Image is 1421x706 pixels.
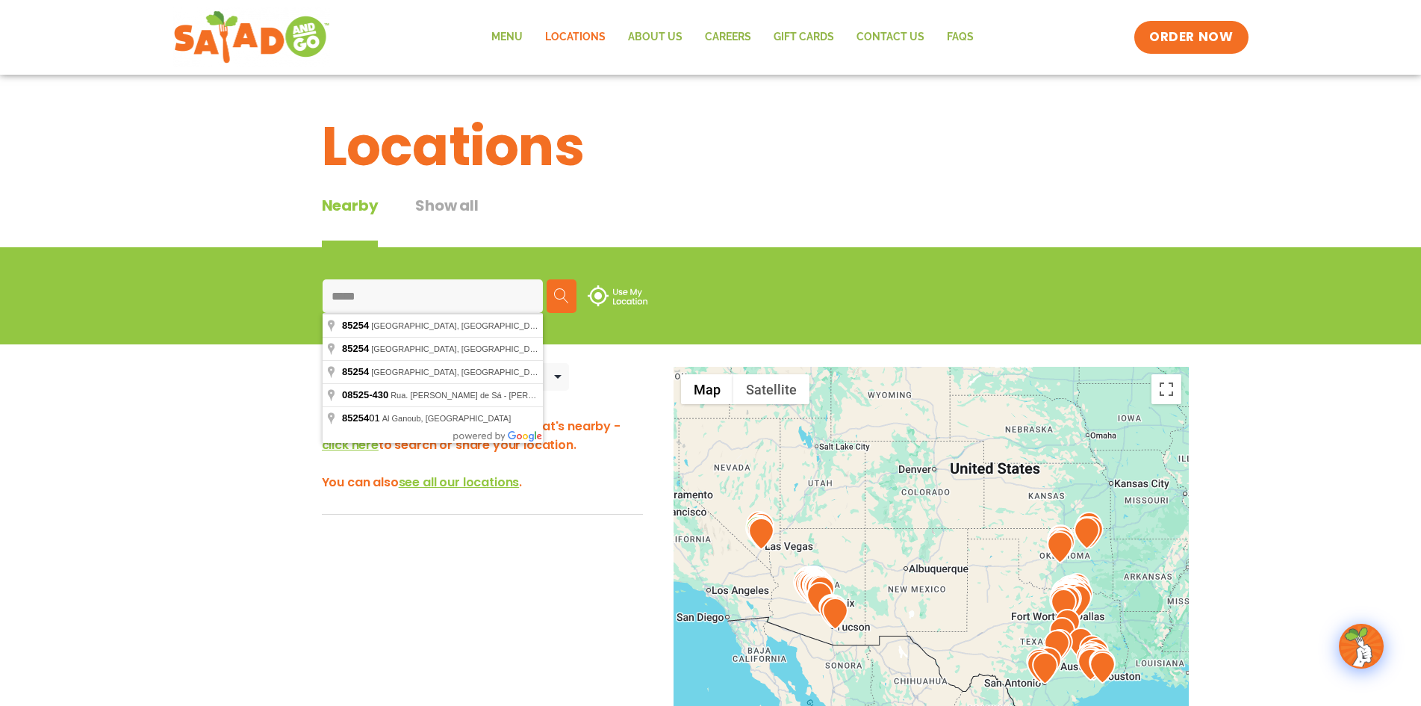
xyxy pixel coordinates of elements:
[762,20,845,55] a: GIFT CARDS
[342,343,369,354] span: 85254
[391,391,862,400] span: Rua. [PERSON_NAME] de Sá - [PERSON_NAME], [PERSON_NAME] - State of [GEOGRAPHIC_DATA], [GEOGRAPHIC...
[322,194,379,247] div: Nearby
[342,412,382,424] span: 01
[322,436,379,453] span: click here
[322,417,643,492] h3: Hey there! We'd love to show you what's nearby - to search or share your location. You can also .
[322,194,516,247] div: Tabbed content
[173,7,331,67] img: new-SAG-logo-768×292
[681,374,733,404] button: Show street map
[371,321,637,330] span: [GEOGRAPHIC_DATA], [GEOGRAPHIC_DATA], [GEOGRAPHIC_DATA]
[1149,28,1233,46] span: ORDER NOW
[936,20,985,55] a: FAQs
[415,194,478,247] button: Show all
[342,412,369,424] span: 85254
[322,106,1100,187] h1: Locations
[554,288,569,303] img: search.svg
[617,20,694,55] a: About Us
[694,20,762,55] a: Careers
[733,374,809,404] button: Show satellite imagery
[342,366,369,377] span: 85254
[480,20,534,55] a: Menu
[845,20,936,55] a: Contact Us
[480,20,985,55] nav: Menu
[588,285,647,306] img: use-location.svg
[382,414,512,423] span: Al Ganoub, [GEOGRAPHIC_DATA]
[342,389,388,400] span: 08525-430
[399,474,520,491] span: see all our locations
[322,368,432,386] div: Nearby Locations
[342,320,369,331] span: 85254
[1151,374,1181,404] button: Toggle fullscreen view
[1340,625,1382,667] img: wpChatIcon
[371,344,547,353] span: [GEOGRAPHIC_DATA], [GEOGRAPHIC_DATA]
[534,20,617,55] a: Locations
[1134,21,1248,54] a: ORDER NOW
[371,368,547,377] span: [GEOGRAPHIC_DATA], [GEOGRAPHIC_DATA]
